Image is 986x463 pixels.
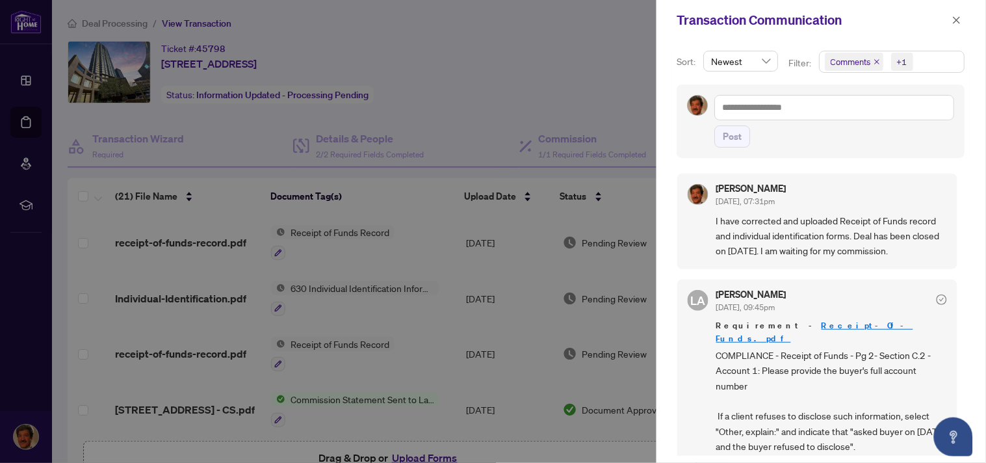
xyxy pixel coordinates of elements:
[715,126,751,148] button: Post
[952,16,961,25] span: close
[712,51,771,71] span: Newest
[716,184,786,193] h5: [PERSON_NAME]
[716,319,947,345] span: Requirement -
[934,417,973,456] button: Open asap
[898,55,908,68] div: +1
[825,53,884,71] span: Comments
[716,302,775,312] span: [DATE], 09:45pm
[688,96,708,115] img: Profile Icon
[716,290,786,299] h5: [PERSON_NAME]
[677,10,948,30] div: Transaction Communication
[789,56,814,70] p: Filter:
[716,213,947,259] span: I have corrected and uploaded Receipt of Funds record and individual identification forms. Deal h...
[716,320,913,344] a: Receipt-Of-Funds.pdf
[874,59,881,65] span: close
[677,55,699,69] p: Sort:
[688,185,708,204] img: Profile Icon
[691,291,706,310] span: LA
[937,295,947,305] span: check-circle
[716,348,947,455] span: COMPLIANCE - Receipt of Funds - Pg 2- Section C.2 - Account 1: Please provide the buyer's full ac...
[831,55,872,68] span: Comments
[716,196,775,206] span: [DATE], 07:31pm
